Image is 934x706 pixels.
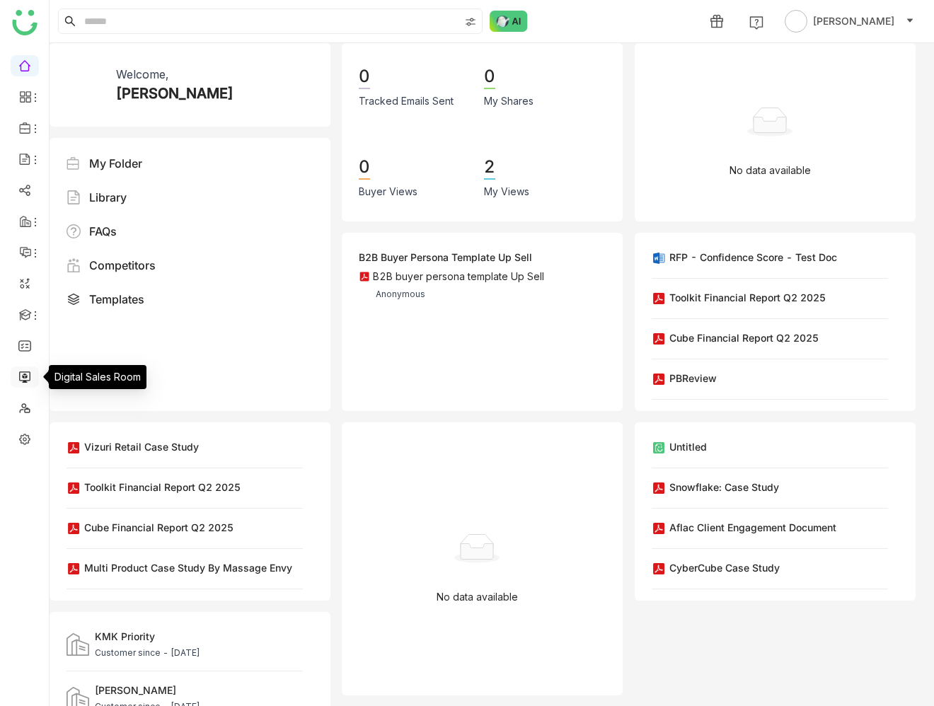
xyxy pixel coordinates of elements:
[359,250,532,265] div: B2B buyer persona template Up Sell
[84,480,241,494] div: Toolkit Financial Report Q2 2025
[89,189,127,206] div: Library
[437,589,518,605] p: No data available
[484,156,495,180] div: 2
[359,65,370,89] div: 0
[84,560,292,575] div: Multi Product Case Study By Massage Envy
[669,560,780,575] div: CyberCube Case Study
[373,270,544,282] div: B2B buyer persona template Up Sell
[95,683,200,698] div: [PERSON_NAME]
[376,288,425,301] div: Anonymous
[95,647,200,659] div: Customer since - [DATE]
[669,439,707,454] div: Untitled
[484,65,495,89] div: 0
[465,16,476,28] img: search-type.svg
[490,11,528,32] img: ask-buddy-normal.svg
[730,163,811,178] p: No data available
[749,16,763,30] img: help.svg
[359,93,454,109] div: Tracked Emails Sent
[669,520,836,535] div: Aflac Client Engagement Document
[359,184,417,199] div: Buyer Views
[669,330,819,345] div: Cube Financial Report Q2 2025
[49,365,146,389] div: Digital Sales Room
[669,250,837,265] div: RFP - Confidence Score - Test Doc
[89,291,144,308] div: Templates
[116,66,168,83] div: Welcome,
[484,184,529,199] div: My Views
[12,10,38,35] img: logo
[785,10,807,33] img: avatar
[669,371,717,386] div: PBReview
[359,271,370,282] img: pdf.svg
[782,10,917,33] button: [PERSON_NAME]
[89,257,156,274] div: Competitors
[813,13,894,29] span: [PERSON_NAME]
[116,83,233,104] div: [PERSON_NAME]
[95,629,200,644] div: KMK Priority
[669,290,826,305] div: Toolkit Financial Report Q2 2025
[67,66,105,104] img: 67b6c2606f57434fb845f1f2
[89,223,117,240] div: FAQs
[359,156,370,180] div: 0
[484,93,534,109] div: My Shares
[669,480,779,494] div: Snowflake: Case Study
[84,439,199,454] div: Vizuri Retail Case Study
[84,520,233,535] div: Cube Financial Report Q2 2025
[67,633,89,656] img: customers.svg
[89,155,142,172] div: My Folder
